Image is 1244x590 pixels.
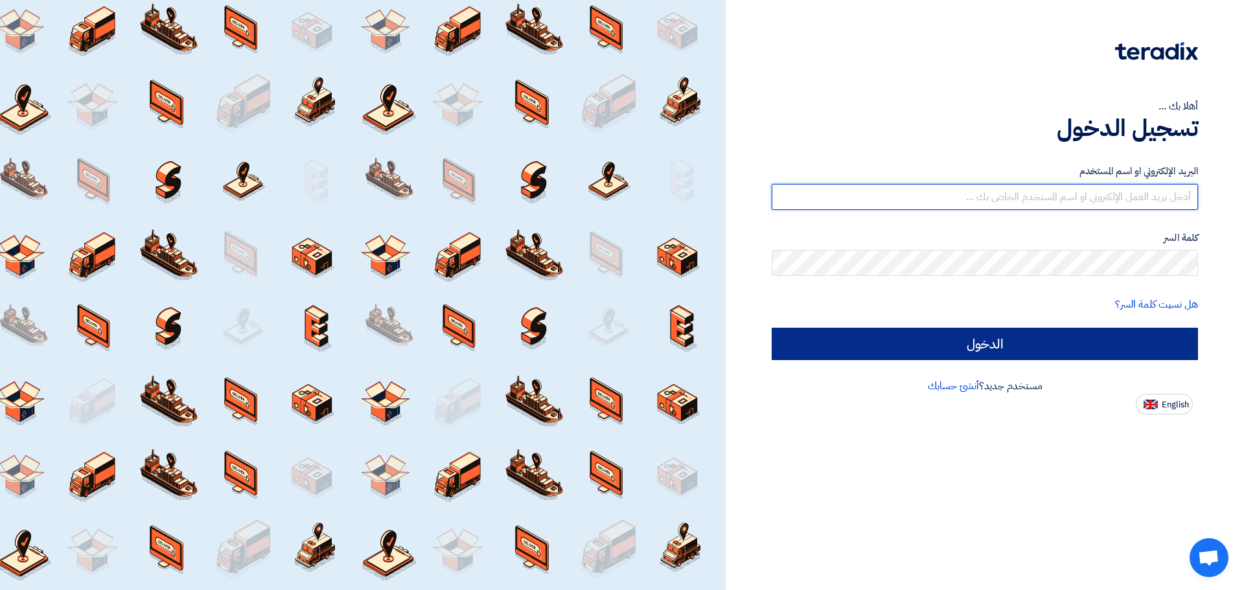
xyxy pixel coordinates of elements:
[1162,400,1189,409] span: English
[772,164,1198,179] label: البريد الإلكتروني او اسم المستخدم
[1115,42,1198,60] img: Teradix logo
[772,231,1198,245] label: كلمة السر
[928,378,979,394] a: أنشئ حسابك
[772,184,1198,210] input: أدخل بريد العمل الإلكتروني او اسم المستخدم الخاص بك ...
[772,378,1198,394] div: مستخدم جديد؟
[1136,394,1193,414] button: English
[1115,297,1198,312] a: هل نسيت كلمة السر؟
[1190,538,1228,577] div: Open chat
[1144,400,1158,409] img: en-US.png
[772,328,1198,360] input: الدخول
[772,114,1198,142] h1: تسجيل الدخول
[772,98,1198,114] div: أهلا بك ...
